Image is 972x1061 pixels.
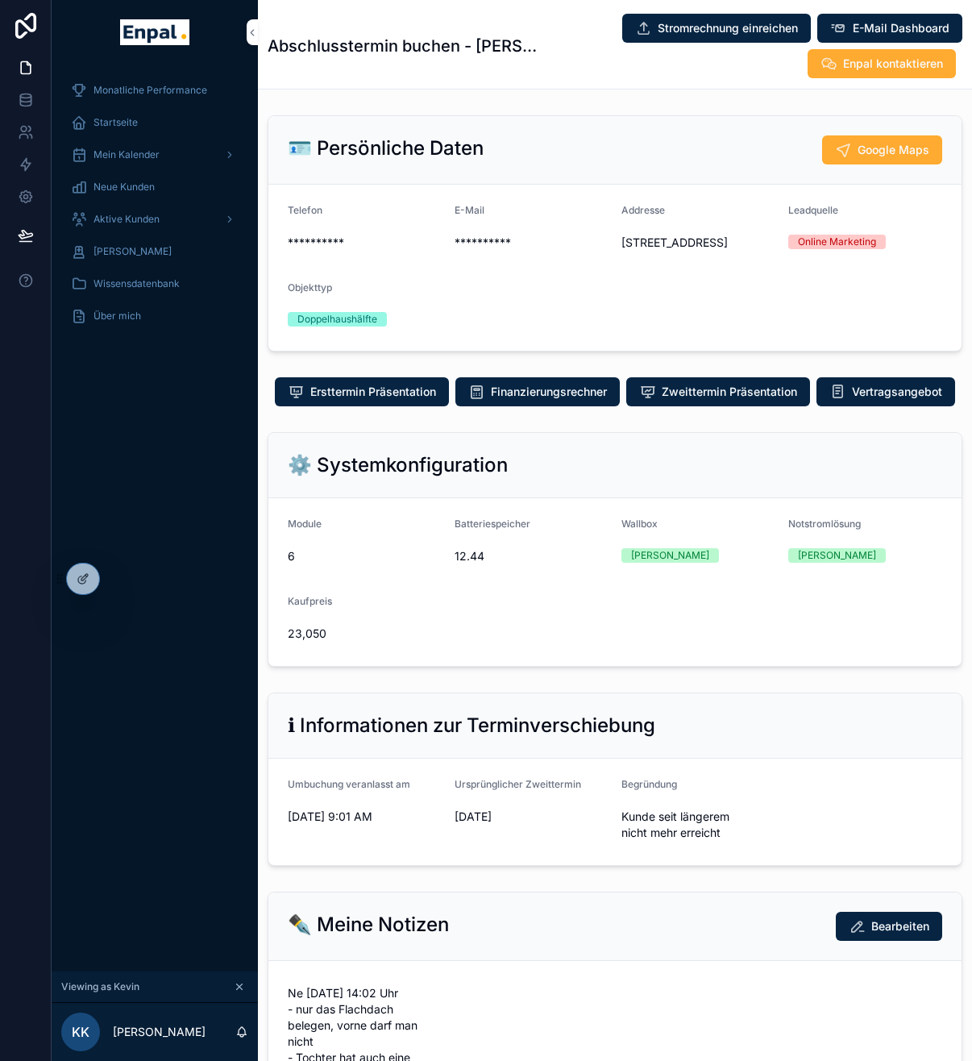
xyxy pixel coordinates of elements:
[822,135,942,164] button: Google Maps
[93,245,172,258] span: [PERSON_NAME]
[817,14,962,43] button: E-Mail Dashboard
[455,809,609,825] span: [DATE]
[61,302,248,331] a: Über mich
[816,377,955,406] button: Vertragsangebot
[310,384,436,400] span: Ersttermin Präsentation
[622,14,811,43] button: Stromrechnung einreichen
[658,20,798,36] span: Stromrechnung einreichen
[455,518,530,530] span: Batteriespeicher
[113,1024,206,1040] p: [PERSON_NAME]
[455,548,609,564] span: 12.44
[61,108,248,137] a: Startseite
[626,377,810,406] button: Zweittermin Präsentation
[288,713,655,739] h2: ℹ Informationen zur Terminverschiebung
[662,384,797,400] span: Zweittermin Präsentation
[288,518,322,530] span: Module
[871,918,929,934] span: Bearbeiten
[72,1022,89,1042] span: KK
[843,56,943,72] span: Enpal kontaktieren
[858,142,929,158] span: Google Maps
[93,213,160,226] span: Aktive Kunden
[798,235,876,249] div: Online Marketing
[288,778,410,790] span: Umbuchung veranlasst am
[288,452,508,478] h2: ⚙️ Systemkonfiguration
[852,384,942,400] span: Vertragsangebot
[93,277,180,290] span: Wissensdatenbank
[275,377,449,406] button: Ersttermin Präsentation
[93,148,160,161] span: Mein Kalender
[61,173,248,202] a: Neue Kunden
[288,548,442,564] span: 6
[120,19,189,45] img: App logo
[61,205,248,234] a: Aktive Kunden
[297,312,377,327] div: Doppelhaushälfte
[621,809,775,841] span: Kunde seit längerem nicht mehr erreicht
[61,76,248,105] a: Monatliche Performance
[61,980,139,993] span: Viewing as Kevin
[93,84,207,97] span: Monatliche Performance
[788,204,838,216] span: Leadquelle
[455,778,581,790] span: Ursprünglicher Zweittermin
[853,20,949,36] span: E-Mail Dashboard
[631,548,709,563] div: [PERSON_NAME]
[808,49,956,78] button: Enpal kontaktieren
[288,204,322,216] span: Telefon
[455,377,620,406] button: Finanzierungsrechner
[455,204,484,216] span: E-Mail
[268,35,543,57] h1: Abschlusstermin buchen - [PERSON_NAME]
[621,518,658,530] span: Wallbox
[61,140,248,169] a: Mein Kalender
[491,384,607,400] span: Finanzierungsrechner
[61,237,248,266] a: [PERSON_NAME]
[288,912,449,938] h2: ✒️ Meine Notizen
[52,64,258,352] div: scrollable content
[621,778,677,790] span: Begründung
[288,626,442,642] span: 23,050
[288,595,332,607] span: Kaufpreis
[288,281,332,293] span: Objekttyp
[836,912,942,941] button: Bearbeiten
[61,269,248,298] a: Wissensdatenbank
[93,310,141,322] span: Über mich
[621,235,775,251] span: [STREET_ADDRESS]
[798,548,876,563] div: [PERSON_NAME]
[288,135,484,161] h2: 🪪 Persönliche Daten
[93,181,155,193] span: Neue Kunden
[621,204,665,216] span: Addresse
[93,116,138,129] span: Startseite
[788,518,861,530] span: Notstromlösung
[288,809,442,825] span: [DATE] 9:01 AM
